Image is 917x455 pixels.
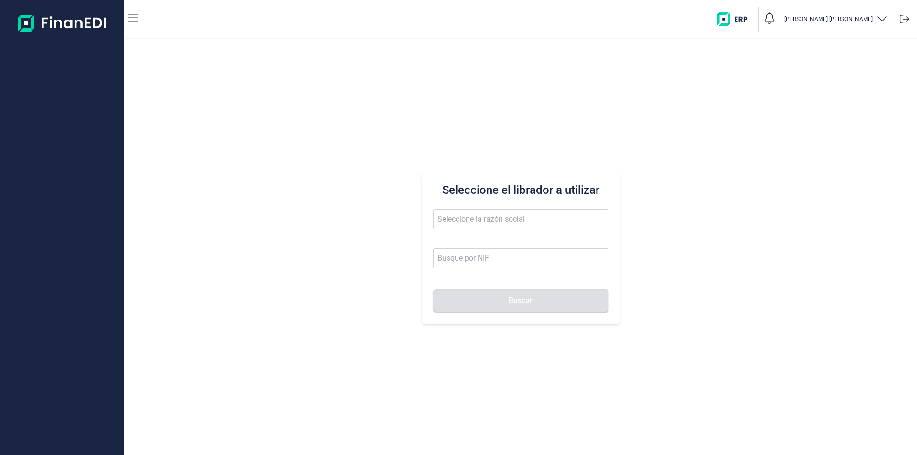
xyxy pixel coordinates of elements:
[433,209,608,229] input: Seleccione la razón social
[784,15,873,23] p: [PERSON_NAME] [PERSON_NAME]
[433,289,608,312] button: Buscar
[717,12,755,26] img: erp
[784,12,888,26] button: [PERSON_NAME] [PERSON_NAME]
[433,248,608,268] input: Busque por NIF
[509,297,533,304] span: Buscar
[433,182,608,198] h3: Seleccione el librador a utilizar
[18,8,107,38] img: Logo de aplicación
